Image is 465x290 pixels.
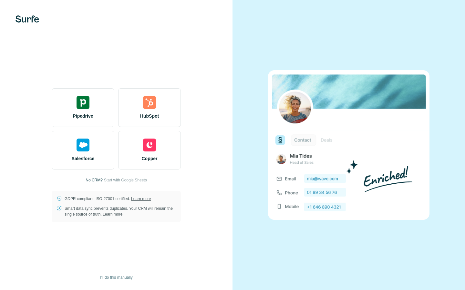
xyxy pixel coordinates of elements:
a: Learn more [103,212,122,217]
img: pipedrive's logo [77,96,89,109]
span: I’ll do this manually [100,275,132,280]
img: Surfe's logo [15,15,39,23]
a: Learn more [131,197,151,201]
span: Copper [142,155,158,162]
span: Pipedrive [73,113,93,119]
span: HubSpot [140,113,159,119]
h1: Select your CRM [52,68,181,81]
p: Smart data sync prevents duplicates. Your CRM will remain the single source of truth. [65,206,176,217]
span: Salesforce [72,155,95,162]
img: hubspot's logo [143,96,156,109]
p: No CRM? [86,177,103,183]
button: I’ll do this manually [95,273,137,282]
img: salesforce's logo [77,139,89,151]
button: Start with Google Sheets [104,177,147,183]
img: copper's logo [143,139,156,151]
p: GDPR compliant. ISO-27001 certified. [65,196,151,202]
img: none image [268,70,429,219]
